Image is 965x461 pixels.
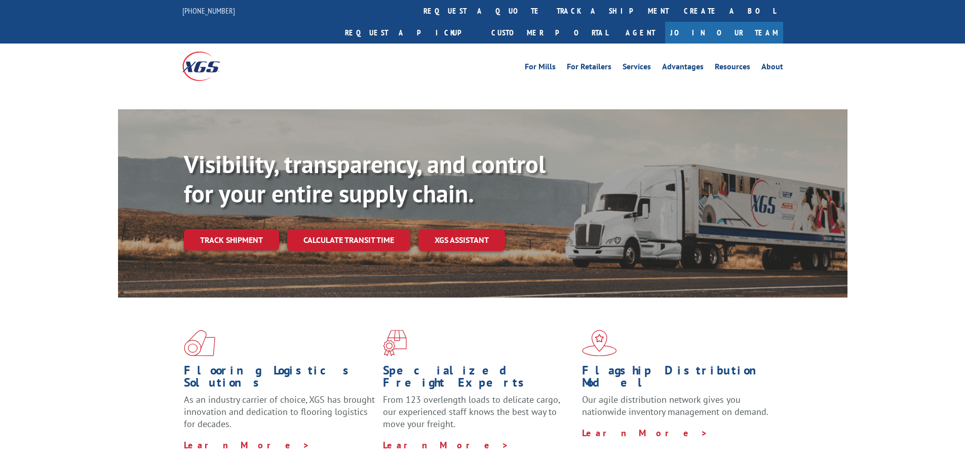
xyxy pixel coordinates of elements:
[582,364,774,394] h1: Flagship Distribution Model
[582,394,768,417] span: Our agile distribution network gives you nationwide inventory management on demand.
[383,394,574,439] p: From 123 overlength loads to delicate cargo, our experienced staff knows the best way to move you...
[662,63,704,74] a: Advantages
[184,330,215,356] img: xgs-icon-total-supply-chain-intelligence-red
[582,330,617,356] img: xgs-icon-flagship-distribution-model-red
[484,22,615,44] a: Customer Portal
[582,427,708,439] a: Learn More >
[182,6,235,16] a: [PHONE_NUMBER]
[715,63,750,74] a: Resources
[337,22,484,44] a: Request a pickup
[383,364,574,394] h1: Specialized Freight Experts
[184,439,310,451] a: Learn More >
[184,394,375,430] span: As an industry carrier of choice, XGS has brought innovation and dedication to flooring logistics...
[184,364,375,394] h1: Flooring Logistics Solutions
[761,63,783,74] a: About
[184,148,546,209] b: Visibility, transparency, and control for your entire supply chain.
[525,63,556,74] a: For Mills
[383,330,407,356] img: xgs-icon-focused-on-flooring-red
[383,439,509,451] a: Learn More >
[665,22,783,44] a: Join Our Team
[418,229,505,251] a: XGS ASSISTANT
[287,229,410,251] a: Calculate transit time
[615,22,665,44] a: Agent
[623,63,651,74] a: Services
[184,229,279,250] a: Track shipment
[567,63,611,74] a: For Retailers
